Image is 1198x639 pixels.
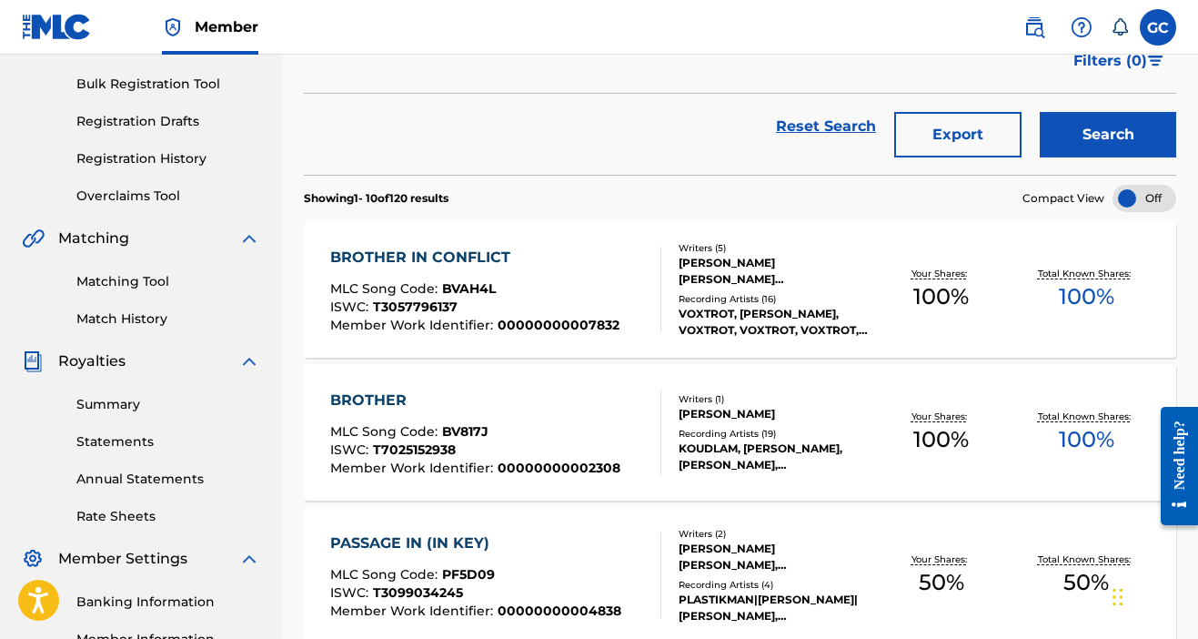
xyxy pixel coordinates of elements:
[304,221,1176,358] a: BROTHER IN CONFLICTMLC Song Code:BVAH4LISWC:T3057796137Member Work Identifier:00000000007832Write...
[1023,16,1045,38] img: search
[238,350,260,372] img: expand
[330,423,442,440] span: MLC Song Code :
[679,306,869,339] div: VOXTROT, [PERSON_NAME], VOXTROT, VOXTROT, VOXTROT, VOXTROT
[373,584,463,601] span: T3099034245
[1107,552,1198,639] iframe: Chat Widget
[76,432,260,451] a: Statements
[498,460,620,476] span: 00000000002308
[1016,9,1052,46] a: Public Search
[76,272,260,291] a: Matching Tool
[1038,410,1135,423] p: Total Known Shares:
[76,593,260,612] a: Banking Information
[330,317,498,333] span: Member Work Identifier :
[330,247,619,269] div: BROTHER IN CONFLICT
[442,423,488,440] span: BV817J
[911,267,971,280] p: Your Shares:
[1038,553,1135,566] p: Total Known Shares:
[679,592,869,624] div: PLASTIKMAN|[PERSON_NAME]|[PERSON_NAME], [PERSON_NAME],PLASTIKMAN,[PERSON_NAME], PLASTIKMAN, [PERS...
[679,292,869,306] div: Recording Artists ( 16 )
[330,299,373,315] span: ISWC :
[76,75,260,94] a: Bulk Registration Tool
[76,149,260,168] a: Registration History
[679,427,869,441] div: Recording Artists ( 19 )
[162,16,184,38] img: Top Rightsholder
[1038,267,1135,280] p: Total Known Shares:
[22,350,44,372] img: Royalties
[498,317,619,333] span: 00000000007832
[911,553,971,566] p: Your Shares:
[22,14,92,40] img: MLC Logo
[442,566,495,583] span: PF5D09
[442,280,496,297] span: BVAH4L
[1148,56,1163,66] img: filter
[679,406,869,422] div: [PERSON_NAME]
[330,390,620,411] div: BROTHER
[913,280,969,313] span: 100 %
[330,441,373,458] span: ISWC :
[330,584,373,601] span: ISWC :
[1111,18,1129,36] div: Notifications
[238,548,260,570] img: expand
[767,106,885,147] a: Reset Search
[1071,16,1092,38] img: help
[330,603,498,619] span: Member Work Identifier :
[498,603,621,619] span: 00000000004838
[1140,9,1176,46] div: User Menu
[1063,9,1100,46] div: Help
[22,228,45,249] img: Matching
[58,350,126,372] span: Royalties
[679,541,869,573] div: [PERSON_NAME] [PERSON_NAME], [PERSON_NAME]
[1063,566,1109,599] span: 50 %
[76,470,260,489] a: Annual Statements
[679,441,869,473] div: KOUDLAM, [PERSON_NAME], [PERSON_NAME], [PERSON_NAME], [GEOGRAPHIC_DATA]
[22,548,44,570] img: Member Settings
[679,241,869,255] div: Writers ( 5 )
[76,112,260,131] a: Registration Drafts
[373,441,456,458] span: T7025152938
[919,566,964,599] span: 50 %
[913,423,969,456] span: 100 %
[76,187,260,206] a: Overclaims Tool
[1073,50,1147,72] span: Filters ( 0 )
[330,532,621,554] div: PASSAGE IN (IN KEY)
[894,112,1022,157] button: Export
[1112,570,1123,624] div: Glisser
[330,280,442,297] span: MLC Song Code :
[1059,423,1114,456] span: 100 %
[679,255,869,288] div: [PERSON_NAME] [PERSON_NAME] [PERSON_NAME], [PERSON_NAME], [PERSON_NAME] [PERSON_NAME] [PERSON_NAME]
[330,460,498,476] span: Member Work Identifier :
[1040,112,1176,157] button: Search
[1059,280,1114,313] span: 100 %
[679,527,869,541] div: Writers ( 2 )
[1022,190,1104,207] span: Compact View
[76,395,260,414] a: Summary
[195,16,258,37] span: Member
[679,578,869,592] div: Recording Artists ( 4 )
[58,548,187,570] span: Member Settings
[304,364,1176,501] a: BROTHERMLC Song Code:BV817JISWC:T7025152938Member Work Identifier:00000000002308Writers (1)[PERSO...
[58,228,129,249] span: Matching
[76,309,260,329] a: Match History
[373,299,458,315] span: T3057796137
[304,190,448,207] p: Showing 1 - 10 of 120 results
[911,410,971,423] p: Your Shares:
[1062,38,1176,84] button: Filters (0)
[1147,390,1198,541] iframe: Resource Center
[1107,552,1198,639] div: Widget de chat
[76,507,260,526] a: Rate Sheets
[679,392,869,406] div: Writers ( 1 )
[330,566,442,583] span: MLC Song Code :
[238,228,260,249] img: expand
